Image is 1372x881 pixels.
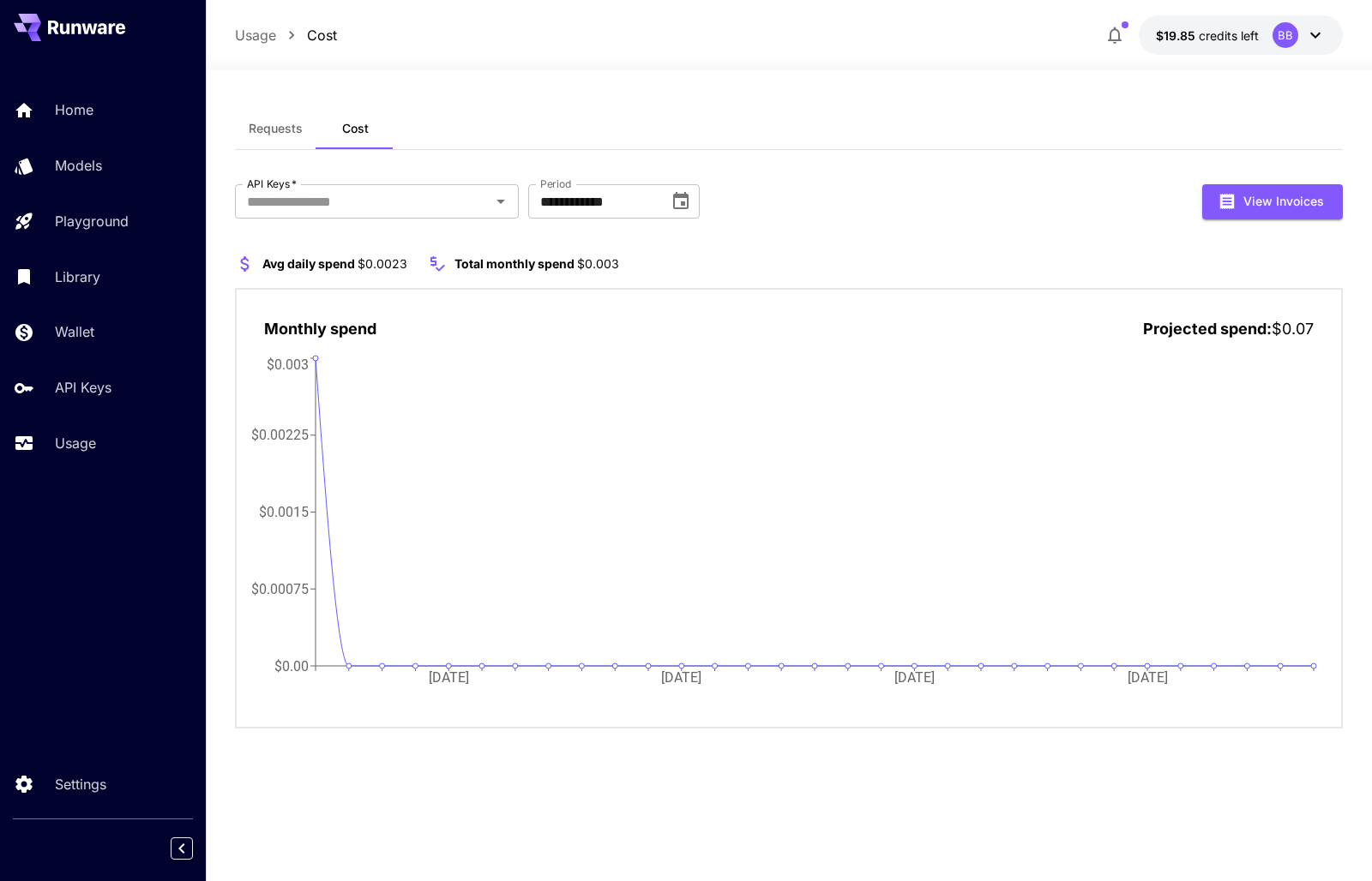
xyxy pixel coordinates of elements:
button: $19.8502BB [1139,15,1343,55]
p: Home [55,99,93,120]
span: Total monthly spend [454,256,575,271]
nav: breadcrumb [235,25,337,45]
div: $19.8502 [1156,27,1259,45]
tspan: $0.00075 [251,580,309,596]
tspan: [DATE] [1128,669,1168,686]
label: API Keys [247,177,297,191]
span: $19.85 [1156,28,1199,43]
p: Library [55,267,100,287]
button: View Invoices [1202,184,1343,219]
label: Period [540,177,572,191]
span: Cost [342,121,369,136]
tspan: $0.003 [267,356,309,372]
span: $0.003 [577,256,619,271]
p: Monthly spend [264,317,376,340]
span: $0.07 [1272,320,1314,338]
p: Settings [55,774,106,794]
tspan: [DATE] [429,669,469,686]
span: Avg daily spend [262,256,355,271]
p: Playground [55,211,129,231]
p: API Keys [55,377,111,398]
a: Usage [235,25,276,45]
tspan: $0.0015 [259,504,309,520]
button: Collapse sidebar [171,837,193,860]
tspan: $0.00 [274,657,309,674]
span: $0.0023 [358,256,407,271]
a: Cost [307,25,337,45]
span: Projected spend: [1143,320,1272,338]
span: Requests [249,121,303,136]
button: Choose date, selected date is Oct 1, 2025 [664,184,698,219]
p: Wallet [55,321,94,342]
tspan: [DATE] [661,669,701,686]
span: credits left [1199,28,1259,43]
p: Usage [55,433,96,453]
div: BB [1273,22,1298,48]
tspan: [DATE] [894,669,935,686]
div: Collapse sidebar [184,833,206,864]
tspan: $0.00225 [251,427,309,443]
button: Open [489,189,513,213]
p: Models [55,155,102,176]
a: View Invoices [1202,192,1343,208]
